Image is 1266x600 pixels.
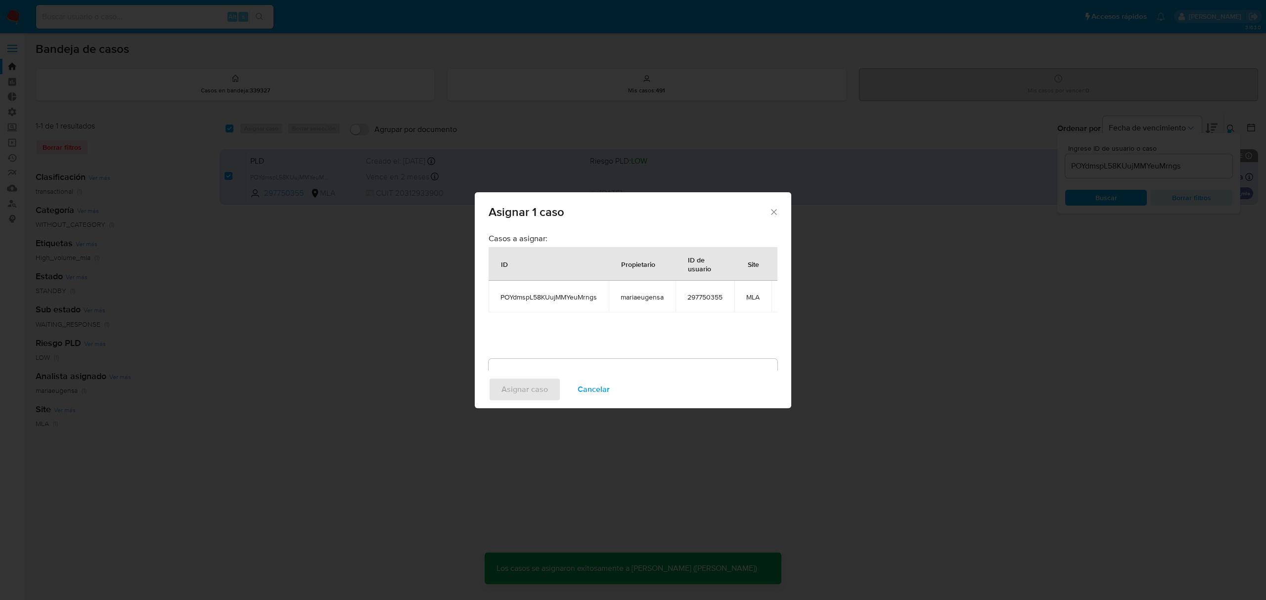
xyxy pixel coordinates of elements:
button: Cancelar [565,378,623,401]
div: Propietario [609,252,667,276]
span: Cancelar [578,379,610,400]
span: 297750355 [687,293,723,301]
div: ID [489,252,520,276]
span: MLA [746,293,760,301]
div: ID de usuario [676,248,734,280]
span: mariaeugensa [621,293,664,301]
h3: Casos a asignar: [489,233,777,243]
span: Asignar 1 caso [489,206,769,218]
div: Site [736,252,771,276]
button: Cerrar ventana [769,207,778,216]
div: assign-modal [475,192,791,408]
span: POYdmspL58KUujMMYeuMrngs [500,293,597,301]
